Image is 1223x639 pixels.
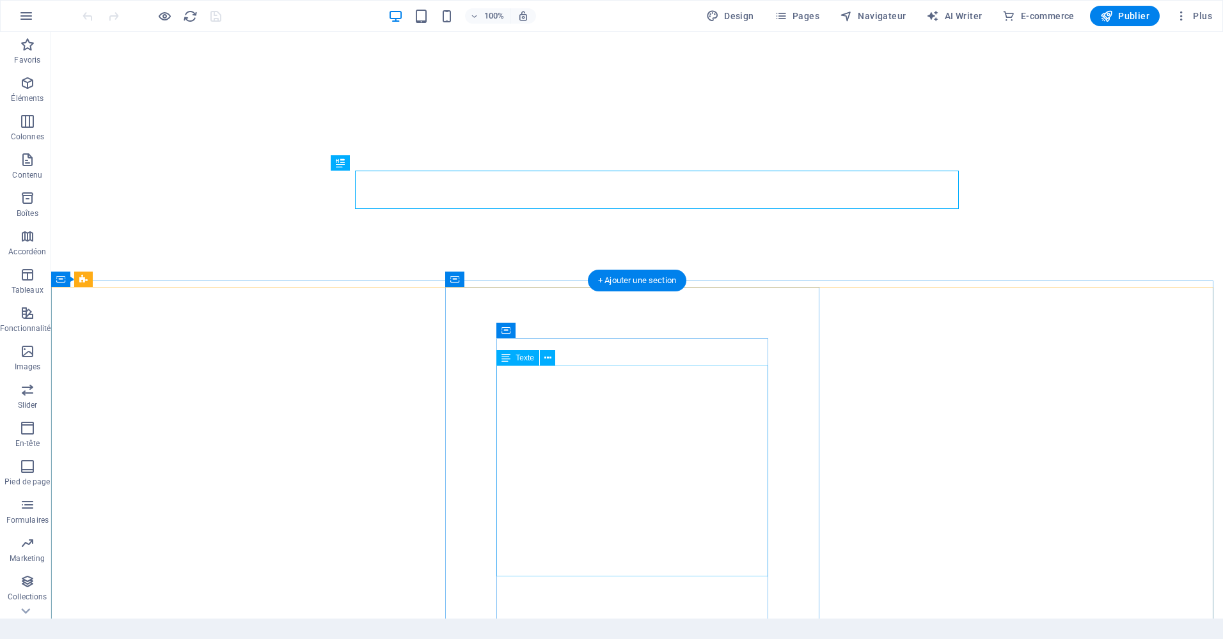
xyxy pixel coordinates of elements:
p: Accordéon [8,247,46,257]
button: E-commerce [997,6,1079,26]
span: Plus [1175,10,1212,22]
button: Cliquez ici pour quitter le mode Aperçu et poursuivre l'édition. [157,8,172,24]
span: AI Writer [926,10,982,22]
p: Colonnes [11,132,44,142]
p: Éléments [11,93,43,104]
p: Boîtes [17,208,38,219]
span: Design [706,10,754,22]
i: Lors du redimensionnement, ajuster automatiquement le niveau de zoom en fonction de l'appareil sé... [517,10,529,22]
p: Slider [18,400,38,410]
span: Texte [516,354,534,362]
i: Actualiser la page [183,9,198,24]
button: AI Writer [921,6,987,26]
button: Publier [1090,6,1160,26]
span: Navigateur [840,10,906,22]
p: En-tête [15,438,40,449]
button: Plus [1170,6,1217,26]
span: Pages [775,10,819,22]
span: Publier [1100,10,1149,22]
p: Favoris [14,55,40,65]
span: E-commerce [1002,10,1074,22]
button: Design [701,6,759,26]
p: Collections [8,592,47,602]
p: Marketing [10,553,45,564]
p: Images [15,362,41,372]
div: + Ajouter une section [588,270,686,291]
button: Pages [769,6,825,26]
p: Tableaux [12,285,43,295]
p: Contenu [12,170,42,180]
div: Design (Ctrl+Alt+Y) [701,6,759,26]
button: reload [182,8,198,24]
p: Formulaires [6,515,49,525]
h6: 100% [484,8,505,24]
p: Pied de page [4,477,50,487]
button: Navigateur [835,6,911,26]
button: 100% [465,8,510,24]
